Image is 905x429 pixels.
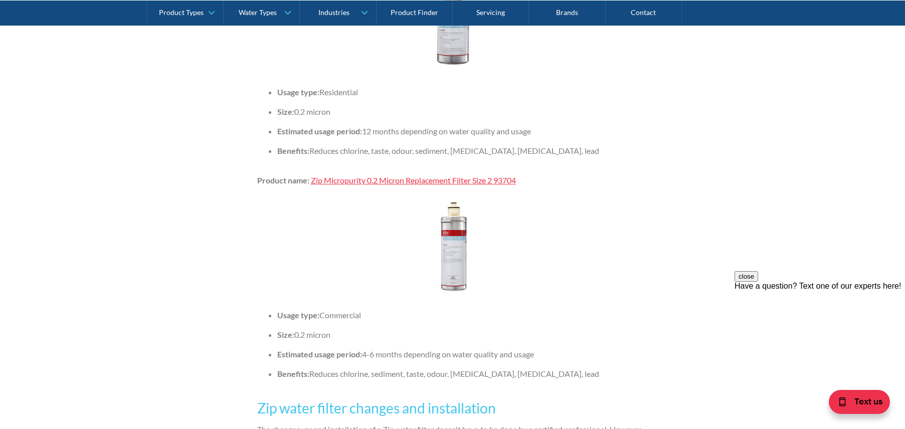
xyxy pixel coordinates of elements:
[311,175,516,185] a: Zip Micropurity 0.2 Micron Replacement Filter Size 2 93704
[318,8,349,17] div: Industries
[277,107,294,116] strong: Size:
[159,8,204,17] div: Product Types
[277,310,319,320] strong: Usage type:
[735,271,905,391] iframe: podium webchat widget prompt
[257,175,309,185] strong: Product name:
[277,145,648,157] li: Reduces chlorine, taste, odour, sediment, [MEDICAL_DATA], [MEDICAL_DATA], lead
[277,106,648,118] li: 0.2 micron
[277,329,648,341] li: 0.2 micron
[277,369,309,378] strong: Benefits:
[277,86,648,98] li: Residential
[277,330,294,339] strong: Size:
[257,397,648,418] h3: Zip water filter changes and installation
[277,309,648,321] li: Commercial
[277,146,309,155] strong: Benefits:
[805,379,905,429] iframe: podium webchat widget bubble
[277,125,648,137] li: 12 months depending on water quality and usage
[277,348,648,360] li: 4-6 months depending on water quality and usage
[277,368,648,380] li: Reduces chlorine, sediment, taste, odour, [MEDICAL_DATA], [MEDICAL_DATA], lead
[277,87,319,97] strong: Usage type:
[277,126,362,136] strong: Estimated usage period:
[239,8,277,17] div: Water Types
[403,196,503,297] img: Zip Replacement Filter 93704 thumb
[277,349,362,359] strong: Estimated usage period:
